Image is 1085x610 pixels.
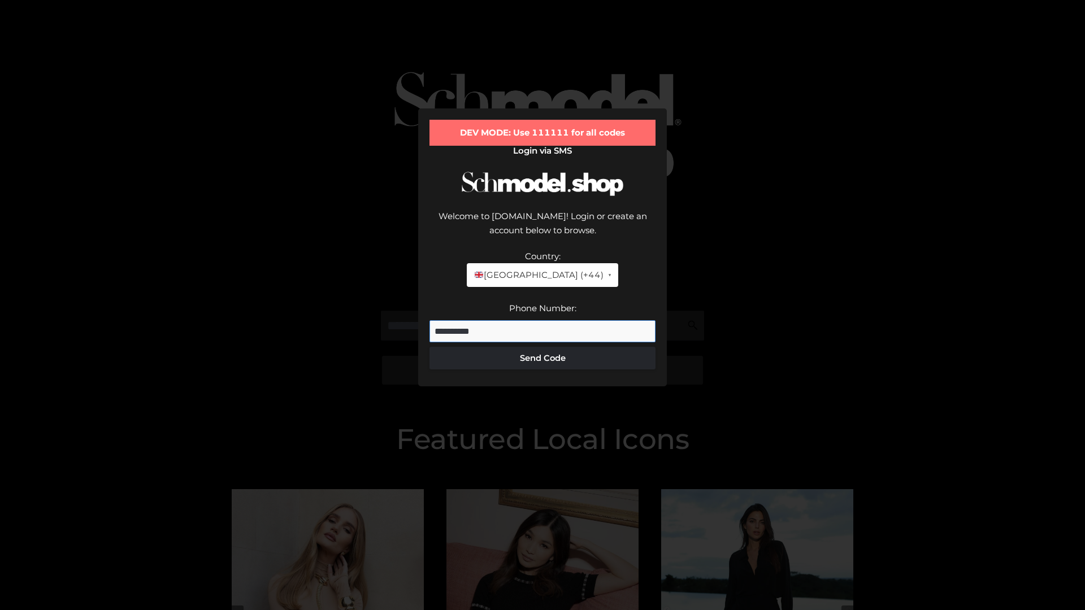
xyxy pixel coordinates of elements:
[429,120,656,146] div: DEV MODE: Use 111111 for all codes
[429,209,656,249] div: Welcome to [DOMAIN_NAME]! Login or create an account below to browse.
[458,162,627,206] img: Schmodel Logo
[474,268,603,282] span: [GEOGRAPHIC_DATA] (+44)
[429,146,656,156] h2: Login via SMS
[509,303,576,313] label: Phone Number:
[475,271,483,279] img: 🇬🇧
[525,251,561,262] label: Country:
[429,347,656,369] button: Send Code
